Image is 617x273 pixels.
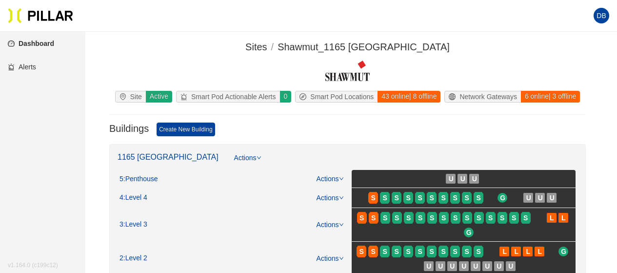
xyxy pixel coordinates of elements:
img: Shawmut [324,59,371,83]
a: alertAlerts [8,63,36,71]
span: : Level 4 [123,193,147,202]
span: S [406,212,411,223]
span: compass [299,93,310,100]
span: S [488,212,493,223]
span: S [465,212,469,223]
span: G [561,246,566,257]
span: S [383,246,387,257]
span: U [497,261,501,272]
span: S [418,192,422,203]
div: 6 online | 3 offline [520,91,580,103]
span: down [257,155,261,160]
span: S [477,246,481,257]
span: U [508,261,513,272]
span: / [271,42,274,52]
span: U [450,261,455,272]
span: Sites [245,42,267,52]
span: L [514,246,518,257]
span: down [339,195,344,200]
a: Actions [317,254,344,262]
span: S [430,212,434,223]
span: G [500,192,505,203]
span: S [441,246,446,257]
span: S [453,212,458,223]
span: S [523,212,528,223]
div: 5 [119,175,158,184]
span: S [430,192,434,203]
span: S [512,212,516,223]
span: S [477,192,481,203]
span: L [550,212,554,223]
span: S [430,246,434,257]
div: Network Gateways [445,91,520,102]
span: G [466,227,472,238]
div: Shawmut_1165 [GEOGRAPHIC_DATA] [278,40,450,55]
span: S [418,246,422,257]
div: 0 [279,91,292,103]
span: U [461,261,466,272]
a: 1165 [GEOGRAPHIC_DATA] [118,153,219,161]
div: Active [145,91,172,103]
span: environment [119,93,130,100]
span: S [453,246,458,257]
span: U [438,261,443,272]
span: down [339,222,344,227]
span: S [359,212,364,223]
span: S [465,246,469,257]
div: Site [116,91,146,102]
span: U [538,192,543,203]
a: Actions [234,152,261,170]
span: L [502,246,507,257]
span: S [441,192,446,203]
span: L [561,212,566,223]
span: U [526,192,531,203]
span: down [339,176,344,181]
span: S [371,212,376,223]
span: DB [597,8,606,23]
span: : Level 3 [123,220,147,229]
span: S [383,212,387,223]
div: Smart Pod Actionable Alerts [177,91,280,102]
a: alertSmart Pod Actionable Alerts0 [174,91,293,103]
span: global [449,93,459,100]
span: U [460,173,465,184]
span: S [406,192,411,203]
span: alert [180,93,191,100]
div: 2 [119,254,147,263]
span: L [537,246,542,257]
span: S [453,192,458,203]
span: S [395,192,399,203]
span: S [371,192,376,203]
span: S [371,246,376,257]
span: S [359,246,364,257]
span: U [485,261,490,272]
a: dashboardDashboard [8,40,54,47]
img: Pillar Technologies [8,8,73,23]
span: U [550,192,555,203]
span: S [465,192,469,203]
span: S [395,246,399,257]
a: Actions [317,175,344,183]
span: S [477,212,481,223]
span: : Level 2 [123,254,147,263]
span: S [418,212,422,223]
span: : Penthouse [123,175,158,184]
a: Create New Building [157,123,215,136]
span: U [473,261,478,272]
h3: Buildings [109,123,149,136]
span: S [500,212,504,223]
span: U [449,173,454,184]
span: L [526,246,530,257]
div: Smart Pod Locations [296,91,378,102]
span: S [441,212,446,223]
span: down [339,256,344,261]
a: Actions [317,194,344,202]
a: Actions [317,221,344,229]
span: U [426,261,431,272]
span: S [383,192,387,203]
span: U [472,173,477,184]
span: S [406,246,411,257]
div: 3 [119,220,147,229]
span: S [395,212,399,223]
